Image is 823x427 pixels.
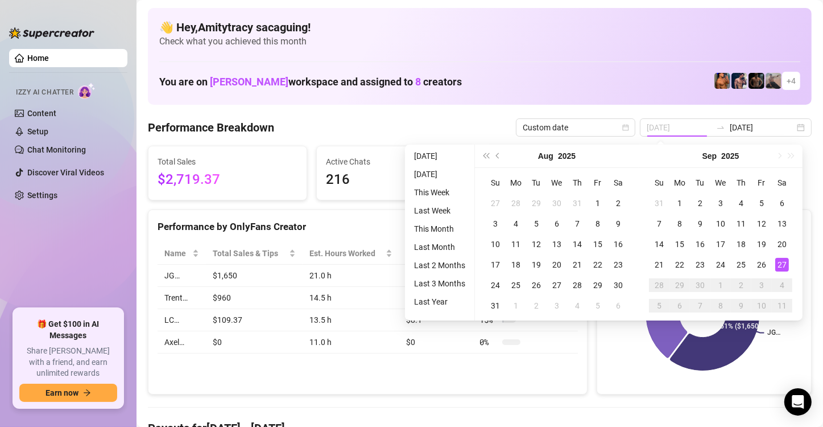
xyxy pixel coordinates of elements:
[611,217,625,231] div: 9
[669,234,690,254] td: 2025-09-15
[27,127,48,136] a: Setup
[485,254,506,275] td: 2025-08-17
[526,295,547,316] td: 2025-09-02
[46,388,78,397] span: Earn now
[611,258,625,272] div: 23
[158,219,578,235] div: Performance by OnlyFans Creator
[652,196,666,210] div: 31
[669,254,690,275] td: 2025-09-22
[693,217,707,231] div: 9
[775,278,789,292] div: 4
[751,193,772,213] td: 2025-09-05
[567,193,588,213] td: 2025-07-31
[710,275,731,295] td: 2025-10-01
[410,204,470,217] li: Last Week
[526,254,547,275] td: 2025-08-19
[751,275,772,295] td: 2025-10-03
[570,258,584,272] div: 21
[530,237,543,251] div: 12
[693,237,707,251] div: 16
[509,258,523,272] div: 18
[570,217,584,231] div: 7
[673,237,686,251] div: 15
[326,155,466,168] span: Active Chats
[159,19,800,35] h4: 👋 Hey, Amitytracy sacaguing !
[485,193,506,213] td: 2025-07-27
[608,213,628,234] td: 2025-08-09
[570,299,584,313] div: 4
[772,234,792,254] td: 2025-09-20
[492,145,504,167] button: Previous month (PageUp)
[690,295,710,316] td: 2025-10-07
[734,237,748,251] div: 18
[570,237,584,251] div: 14
[506,234,526,254] td: 2025-08-11
[509,217,523,231] div: 4
[649,275,669,295] td: 2025-09-28
[206,309,302,331] td: $109.37
[714,278,727,292] div: 1
[485,275,506,295] td: 2025-08-24
[410,149,470,163] li: [DATE]
[673,196,686,210] div: 1
[550,258,564,272] div: 20
[772,275,792,295] td: 2025-10-04
[721,145,739,167] button: Choose a year
[588,173,608,193] th: Fr
[489,258,502,272] div: 17
[710,295,731,316] td: 2025-10-08
[479,336,498,348] span: 0 %
[588,254,608,275] td: 2025-08-22
[611,196,625,210] div: 2
[547,213,567,234] td: 2025-08-06
[714,299,727,313] div: 8
[399,265,473,287] td: $78.57
[716,123,725,132] span: to
[751,234,772,254] td: 2025-09-19
[410,240,470,254] li: Last Month
[550,196,564,210] div: 30
[399,243,473,265] th: Sales / Hour
[690,254,710,275] td: 2025-09-23
[772,193,792,213] td: 2025-09-06
[775,237,789,251] div: 20
[710,213,731,234] td: 2025-09-10
[611,237,625,251] div: 16
[506,193,526,213] td: 2025-07-28
[608,173,628,193] th: Sa
[693,196,707,210] div: 2
[485,234,506,254] td: 2025-08-10
[649,295,669,316] td: 2025-10-05
[755,258,768,272] div: 26
[731,275,751,295] td: 2025-10-02
[489,217,502,231] div: 3
[530,299,543,313] div: 2
[27,191,57,200] a: Settings
[755,278,768,292] div: 3
[509,237,523,251] div: 11
[767,329,780,337] text: JG…
[755,217,768,231] div: 12
[608,234,628,254] td: 2025-08-16
[509,196,523,210] div: 28
[158,331,206,354] td: Axel…
[19,384,117,402] button: Earn nowarrow-right
[526,193,547,213] td: 2025-07-29
[714,258,727,272] div: 24
[213,247,286,260] span: Total Sales & Tips
[588,213,608,234] td: 2025-08-08
[611,278,625,292] div: 30
[509,278,523,292] div: 25
[547,234,567,254] td: 2025-08-13
[755,237,768,251] div: 19
[591,258,605,272] div: 22
[591,278,605,292] div: 29
[303,265,399,287] td: 21.0 h
[734,278,748,292] div: 2
[19,319,117,341] span: 🎁 Get $100 in AI Messages
[159,35,800,48] span: Check what you achieved this month
[710,234,731,254] td: 2025-09-17
[652,278,666,292] div: 28
[730,121,795,134] input: End date
[669,173,690,193] th: Mo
